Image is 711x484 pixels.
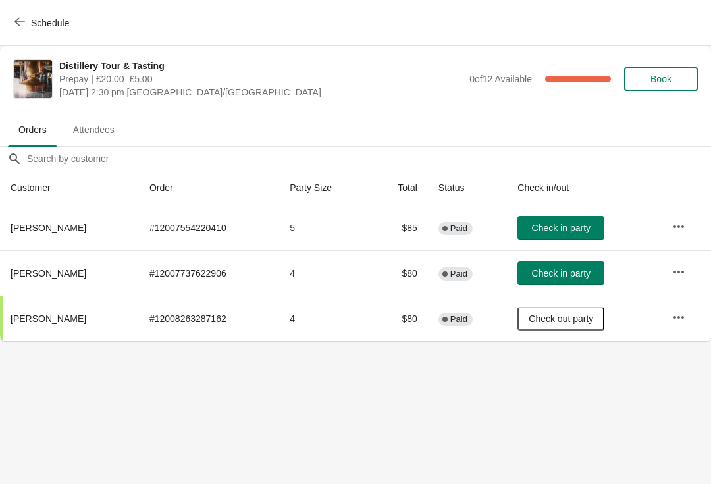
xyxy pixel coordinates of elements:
span: Check out party [529,313,593,324]
span: Check in party [532,223,591,233]
img: Distillery Tour & Tasting [14,60,52,98]
th: Total [370,171,428,205]
span: 0 of 12 Available [469,74,532,84]
span: Book [650,74,671,84]
span: Distillery Tour & Tasting [59,59,463,72]
td: # 12007554220410 [139,205,279,250]
th: Order [139,171,279,205]
span: [PERSON_NAME] [11,268,86,279]
td: $80 [370,296,428,341]
span: Check in party [532,268,591,279]
th: Check in/out [507,171,662,205]
span: [PERSON_NAME] [11,223,86,233]
span: [PERSON_NAME] [11,313,86,324]
td: $80 [370,250,428,296]
span: [DATE] 2:30 pm [GEOGRAPHIC_DATA]/[GEOGRAPHIC_DATA] [59,86,463,99]
span: Paid [450,223,467,234]
span: Schedule [31,18,69,28]
th: Status [428,171,507,205]
input: Search by customer [26,147,711,171]
button: Check in party [517,261,604,285]
span: Prepay | £20.00–£5.00 [59,72,463,86]
td: 4 [279,296,369,341]
td: # 12007737622906 [139,250,279,296]
button: Book [624,67,698,91]
button: Schedule [7,11,80,35]
span: Paid [450,269,467,279]
span: Attendees [63,118,125,142]
button: Check out party [517,307,604,331]
span: Paid [450,314,467,325]
span: Orders [8,118,57,142]
td: # 12008263287162 [139,296,279,341]
th: Party Size [279,171,369,205]
td: 5 [279,205,369,250]
td: 4 [279,250,369,296]
button: Check in party [517,216,604,240]
td: $85 [370,205,428,250]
